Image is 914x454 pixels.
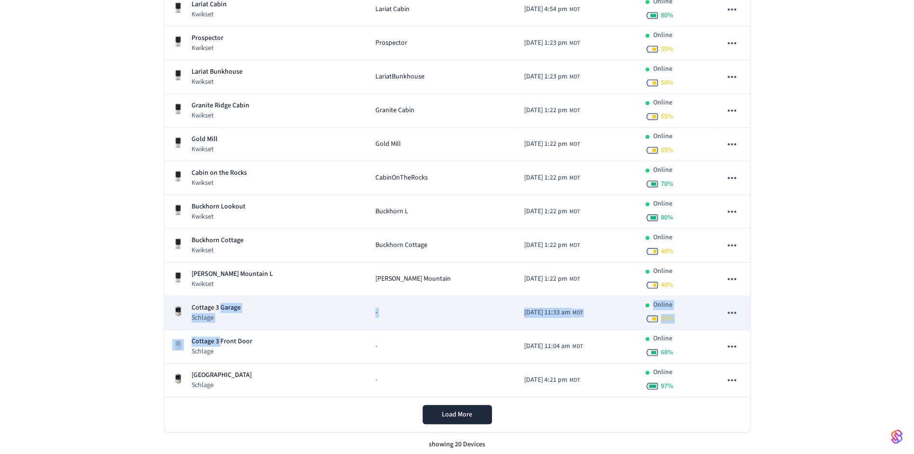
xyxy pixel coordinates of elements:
[375,139,401,149] span: Gold Mill
[653,30,672,40] p: Online
[375,375,377,385] span: -
[192,337,252,347] p: Cottage 3 Front Door
[661,381,673,391] span: 97 %
[192,144,218,154] p: Kwikset
[661,348,673,357] span: 68 %
[172,373,184,384] img: Schlage Sense Smart Deadbolt with Camelot Trim, Front
[524,308,583,318] div: America/Denver
[192,168,247,178] p: Cabin on the Rocks
[192,313,241,323] p: Schlage
[524,341,570,351] span: [DATE] 11:04 am
[172,2,184,13] img: Kwikset Halo Touchscreen Wifi Enabled Smart Lock, Polished Chrome, Front
[653,334,672,344] p: Online
[192,77,243,87] p: Kwikset
[572,309,583,317] span: MDT
[192,269,273,279] p: [PERSON_NAME] Mountain L
[375,4,410,14] span: Lariat Cabin
[569,376,580,385] span: MDT
[172,238,184,249] img: Kwikset Halo Touchscreen Wifi Enabled Smart Lock, Polished Chrome, Front
[192,235,244,246] p: Buckhorn Cottage
[661,213,673,222] span: 80 %
[192,246,244,255] p: Kwikset
[661,246,673,256] span: 40 %
[192,370,252,380] p: [GEOGRAPHIC_DATA]
[653,266,672,276] p: Online
[524,105,567,116] span: [DATE] 1:22 pm
[572,342,583,351] span: MDT
[524,308,570,318] span: [DATE] 11:33 am
[661,11,673,20] span: 80 %
[375,240,427,250] span: Buckhorn Cottage
[375,207,408,217] span: Buckhorn L
[569,39,580,48] span: MDT
[524,207,580,217] div: America/Denver
[569,73,580,81] span: MDT
[653,131,672,142] p: Online
[524,38,567,48] span: [DATE] 1:23 pm
[524,139,567,149] span: [DATE] 1:22 pm
[524,72,567,82] span: [DATE] 1:23 pm
[172,69,184,81] img: Kwikset Halo Touchscreen Wifi Enabled Smart Lock, Polished Chrome, Front
[661,280,673,290] span: 40 %
[192,101,249,111] p: Granite Ridge Cabin
[653,233,672,243] p: Online
[375,72,425,82] span: LariatBunkhouse
[423,405,492,424] button: Load More
[524,4,580,14] div: America/Denver
[192,380,252,390] p: Schlage
[524,375,580,385] div: America/Denver
[891,429,902,444] img: SeamLogoGradient.69752ec5.svg
[524,4,567,14] span: [DATE] 4:54 pm
[172,36,184,47] img: Kwikset Halo Touchscreen Wifi Enabled Smart Lock, Polished Chrome, Front
[524,240,580,250] div: America/Denver
[172,305,184,317] img: Schlage Sense Smart Deadbolt with Camelot Trim, Front
[524,173,567,183] span: [DATE] 1:22 pm
[192,212,245,221] p: Kwikset
[192,279,273,289] p: Kwikset
[172,137,184,148] img: Kwikset Halo Touchscreen Wifi Enabled Smart Lock, Polished Chrome, Front
[524,72,580,82] div: America/Denver
[172,170,184,182] img: Kwikset Halo Touchscreen Wifi Enabled Smart Lock, Polished Chrome, Front
[524,274,567,284] span: [DATE] 1:22 pm
[653,98,672,108] p: Online
[524,173,580,183] div: America/Denver
[661,112,673,121] span: 55 %
[524,105,580,116] div: America/Denver
[524,38,580,48] div: America/Denver
[653,367,672,377] p: Online
[192,33,223,43] p: Prospector
[192,303,241,313] p: Cottage 3 Garage
[172,103,184,115] img: Kwikset Halo Touchscreen Wifi Enabled Smart Lock, Polished Chrome, Front
[192,178,247,188] p: Kwikset
[569,241,580,250] span: MDT
[661,314,673,324] span: 57 %
[192,10,227,19] p: Kwikset
[569,5,580,14] span: MDT
[569,275,580,284] span: MDT
[569,106,580,115] span: MDT
[524,375,567,385] span: [DATE] 4:21 pm
[192,347,252,356] p: Schlage
[524,207,567,217] span: [DATE] 1:22 pm
[192,202,245,212] p: Buckhorn Lookout
[661,78,673,88] span: 50 %
[569,140,580,149] span: MDT
[653,165,672,175] p: Online
[375,341,377,351] span: -
[524,139,580,149] div: America/Denver
[653,300,672,310] p: Online
[375,308,377,318] span: -
[653,64,672,74] p: Online
[192,67,243,77] p: Lariat Bunkhouse
[524,341,583,351] div: America/Denver
[661,179,673,189] span: 70 %
[192,111,249,120] p: Kwikset
[661,44,673,54] span: 55 %
[661,145,673,155] span: 55 %
[172,272,184,283] img: Kwikset Halo Touchscreen Wifi Enabled Smart Lock, Polished Chrome, Front
[172,339,184,350] img: Schlage Sense Smart Deadbolt with Camelot Trim, Front
[442,410,472,419] span: Load More
[524,274,580,284] div: America/Denver
[375,105,414,116] span: Granite Cabin
[192,43,223,53] p: Kwikset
